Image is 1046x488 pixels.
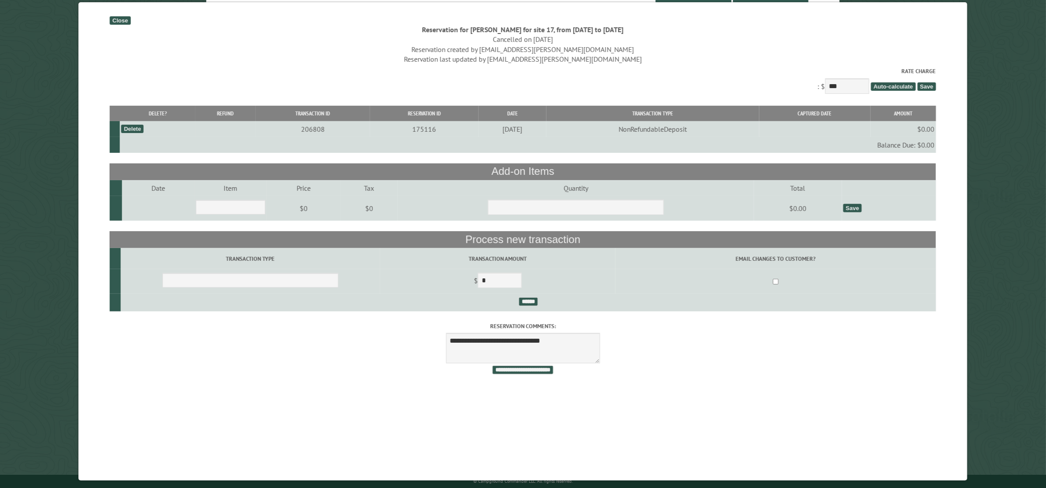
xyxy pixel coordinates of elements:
td: 175116 [370,121,479,137]
th: Amount [870,106,936,121]
div: Cancelled on [DATE] [110,34,936,44]
td: Price [267,180,341,196]
th: Reservation ID [370,106,479,121]
td: Quantity [398,180,754,196]
td: $0 [341,196,398,221]
span: Save [918,82,936,91]
th: Add-on Items [110,163,936,180]
div: Reservation for [PERSON_NAME] for site 17, from [DATE] to [DATE] [110,25,936,34]
th: Transaction ID [256,106,370,121]
td: [DATE] [479,121,547,137]
label: Transaction Type [122,255,379,263]
th: Delete? [120,106,196,121]
div: : $ [110,67,936,96]
th: Captured Date [759,106,871,121]
label: Reservation comments: [110,322,936,330]
div: Close [110,16,131,25]
td: $0 [267,196,341,221]
div: Reservation last updated by [EMAIL_ADDRESS][PERSON_NAME][DOMAIN_NAME] [110,54,936,64]
td: $0.00 [754,196,842,221]
th: Process new transaction [110,231,936,248]
th: Transaction Type [546,106,759,121]
th: Refund [196,106,256,121]
td: $ [380,269,615,294]
td: Date [122,180,194,196]
td: Item [194,180,267,196]
td: $0.00 [870,121,936,137]
td: Total [754,180,842,196]
td: Tax [341,180,398,196]
label: Email changes to customer? [617,255,935,263]
span: Auto-calculate [871,82,916,91]
div: Delete [121,125,144,133]
td: Balance Due: $0.00 [120,137,936,153]
td: NonRefundableDeposit [546,121,759,137]
label: Rate Charge [110,67,936,75]
label: Transaction Amount [381,255,614,263]
td: 206808 [256,121,370,137]
th: Date [479,106,547,121]
small: © Campground Commander LLC. All rights reserved. [473,478,573,484]
div: Save [843,204,862,212]
div: Reservation created by [EMAIL_ADDRESS][PERSON_NAME][DOMAIN_NAME] [110,44,936,54]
